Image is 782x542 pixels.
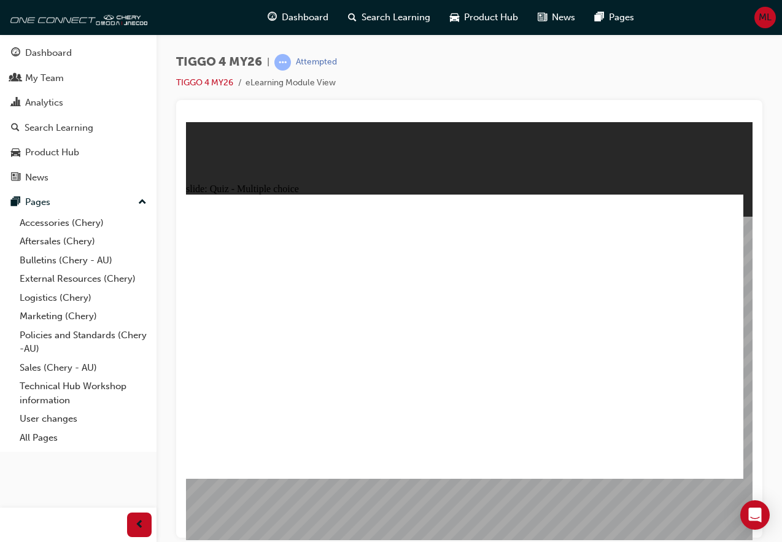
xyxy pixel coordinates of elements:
[15,409,152,428] a: User changes
[538,10,547,25] span: news-icon
[5,42,152,64] a: Dashboard
[296,56,337,68] div: Attempted
[609,10,634,25] span: Pages
[15,326,152,358] a: Policies and Standards (Chery -AU)
[15,214,152,233] a: Accessories (Chery)
[246,76,336,90] li: eLearning Module View
[25,145,79,160] div: Product Hub
[15,232,152,251] a: Aftersales (Chery)
[15,377,152,409] a: Technical Hub Workshop information
[450,10,459,25] span: car-icon
[585,5,644,30] a: pages-iconPages
[267,55,269,69] span: |
[754,7,776,28] button: ML
[268,10,277,25] span: guage-icon
[135,517,144,533] span: prev-icon
[258,5,338,30] a: guage-iconDashboard
[338,5,440,30] a: search-iconSearch Learning
[528,5,585,30] a: news-iconNews
[5,191,152,214] button: Pages
[5,39,152,191] button: DashboardMy TeamAnalyticsSearch LearningProduct HubNews
[25,71,64,85] div: My Team
[15,251,152,270] a: Bulletins (Chery - AU)
[5,91,152,114] a: Analytics
[740,500,770,530] div: Open Intercom Messenger
[11,98,20,109] span: chart-icon
[15,288,152,308] a: Logistics (Chery)
[759,10,772,25] span: ML
[15,358,152,377] a: Sales (Chery - AU)
[11,197,20,208] span: pages-icon
[5,117,152,139] a: Search Learning
[11,48,20,59] span: guage-icon
[552,10,575,25] span: News
[25,96,63,110] div: Analytics
[5,166,152,189] a: News
[6,5,147,29] img: oneconnect
[5,141,152,164] a: Product Hub
[15,428,152,447] a: All Pages
[25,195,50,209] div: Pages
[25,46,72,60] div: Dashboard
[15,307,152,326] a: Marketing (Chery)
[15,269,152,288] a: External Resources (Chery)
[176,55,262,69] span: TIGGO 4 MY26
[362,10,430,25] span: Search Learning
[440,5,528,30] a: car-iconProduct Hub
[176,77,233,88] a: TIGGO 4 MY26
[11,73,20,84] span: people-icon
[11,172,20,184] span: news-icon
[5,67,152,90] a: My Team
[25,121,93,135] div: Search Learning
[464,10,518,25] span: Product Hub
[282,10,328,25] span: Dashboard
[11,147,20,158] span: car-icon
[11,123,20,134] span: search-icon
[25,171,48,185] div: News
[348,10,357,25] span: search-icon
[595,10,604,25] span: pages-icon
[274,54,291,71] span: learningRecordVerb_ATTEMPT-icon
[138,195,147,211] span: up-icon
